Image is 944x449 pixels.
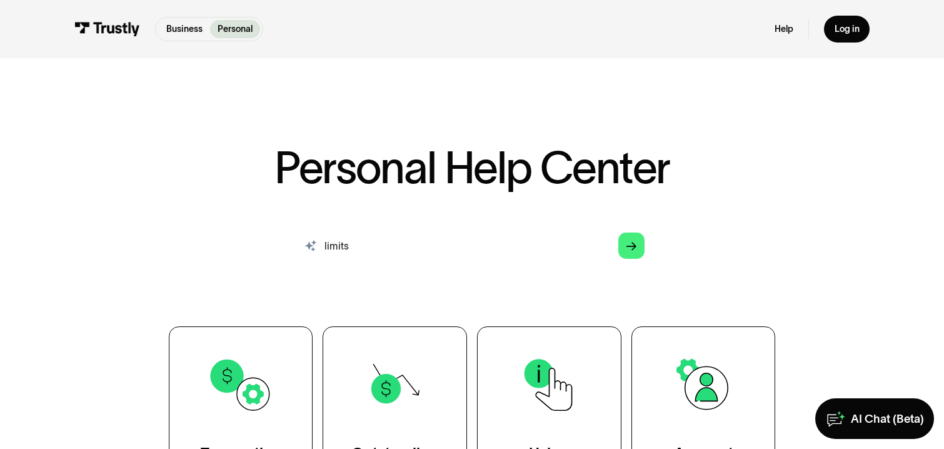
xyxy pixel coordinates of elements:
div: Log in [835,23,860,34]
input: search [289,225,655,266]
h1: Personal Help Center [274,146,670,190]
div: AI Chat (Beta) [851,411,924,426]
p: Business [166,23,203,36]
a: Personal [210,20,260,38]
img: Trustly Logo [74,22,140,36]
a: AI Chat (Beta) [815,398,934,439]
a: Help [775,23,793,34]
a: Business [158,20,209,38]
a: Log in [824,16,869,43]
form: Search [289,225,655,266]
p: Personal [218,23,253,36]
